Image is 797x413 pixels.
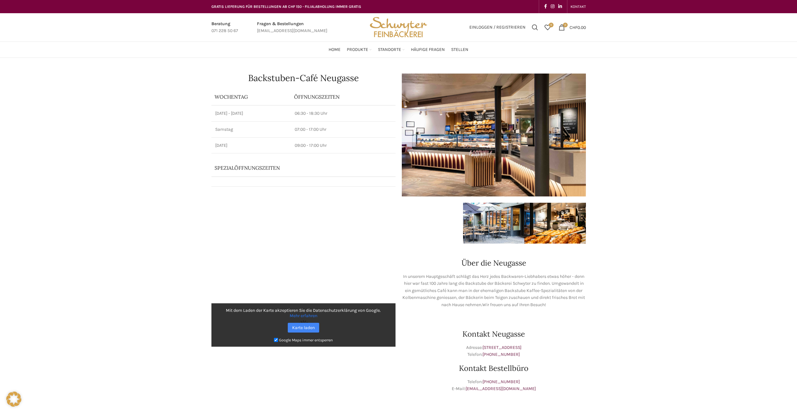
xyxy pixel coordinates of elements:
[211,4,361,9] span: GRATIS LIEFERUNG FÜR BESTELLUNGEN AB CHF 150 - FILIALABHOLUNG IMMER GRATIS
[208,43,589,56] div: Main navigation
[211,20,238,35] a: Infobox link
[402,273,586,308] p: In unserem Hauptgeschäft schlägt das Herz jedes Backwaren-Liebhabers etwas höher - denn hier war ...
[549,23,554,27] span: 0
[347,47,368,53] span: Produkte
[555,21,589,34] a: 0 CHF0.00
[541,21,554,34] div: Meine Wunschliste
[549,2,556,11] a: Instagram social link
[378,47,401,53] span: Standorte
[211,273,396,377] img: Google Maps
[586,203,647,244] img: schwyter-10
[294,93,392,100] p: ÖFFNUNGSZEITEN
[570,25,577,30] span: CHF
[469,25,526,30] span: Einloggen / Registrieren
[411,47,445,53] span: Häufige Fragen
[411,43,445,56] a: Häufige Fragen
[570,25,586,30] bdi: 0.00
[466,21,529,34] a: Einloggen / Registrieren
[402,365,586,372] h2: Kontakt Bestellbüro
[216,308,391,318] p: Mit dem Laden der Karte akzeptieren Sie die Datenschutzerklärung von Google.
[215,110,287,117] p: [DATE] - [DATE]
[402,203,463,244] img: schwyter-17
[378,43,405,56] a: Standorte
[329,43,341,56] a: Home
[483,379,520,384] a: [PHONE_NUMBER]
[215,142,287,149] p: [DATE]
[215,126,287,133] p: Samstag
[402,330,586,338] h2: Kontakt Neugasse
[215,164,375,171] p: Spezialöffnungszeiten
[451,47,468,53] span: Stellen
[368,13,429,41] img: Bäckerei Schwyter
[563,23,568,27] span: 0
[402,344,586,358] p: Adresse: Telefon:
[274,338,278,342] input: Google Maps immer entsperren
[570,4,586,9] span: KONTAKT
[295,142,391,149] p: 09:00 - 17:00 Uhr
[524,203,586,244] img: schwyter-12
[466,386,536,391] a: [EMAIL_ADDRESS][DOMAIN_NAME]
[556,2,564,11] a: Linkedin social link
[402,259,586,267] h2: Über die Neugasse
[279,338,333,342] small: Google Maps immer entsperren
[290,313,317,318] a: Mehr erfahren
[211,74,396,82] h1: Backstuben-Café Neugasse
[402,378,586,393] p: Telefon: E-Mail:
[215,93,288,100] p: Wochentag
[567,0,589,13] div: Secondary navigation
[482,302,546,307] span: Wir freuen uns auf Ihren Besuch!
[541,21,554,34] a: 0
[329,47,341,53] span: Home
[529,21,541,34] a: Suchen
[483,345,521,350] a: [STREET_ADDRESS]
[295,126,391,133] p: 07:00 - 17:00 Uhr
[483,352,520,357] a: [PHONE_NUMBER]
[257,20,327,35] a: Infobox link
[451,43,468,56] a: Stellen
[542,2,549,11] a: Facebook social link
[347,43,372,56] a: Produkte
[570,0,586,13] a: KONTAKT
[288,323,319,333] a: Karte laden
[295,110,391,117] p: 06:30 - 18:30 Uhr
[368,24,429,30] a: Site logo
[463,203,524,244] img: schwyter-61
